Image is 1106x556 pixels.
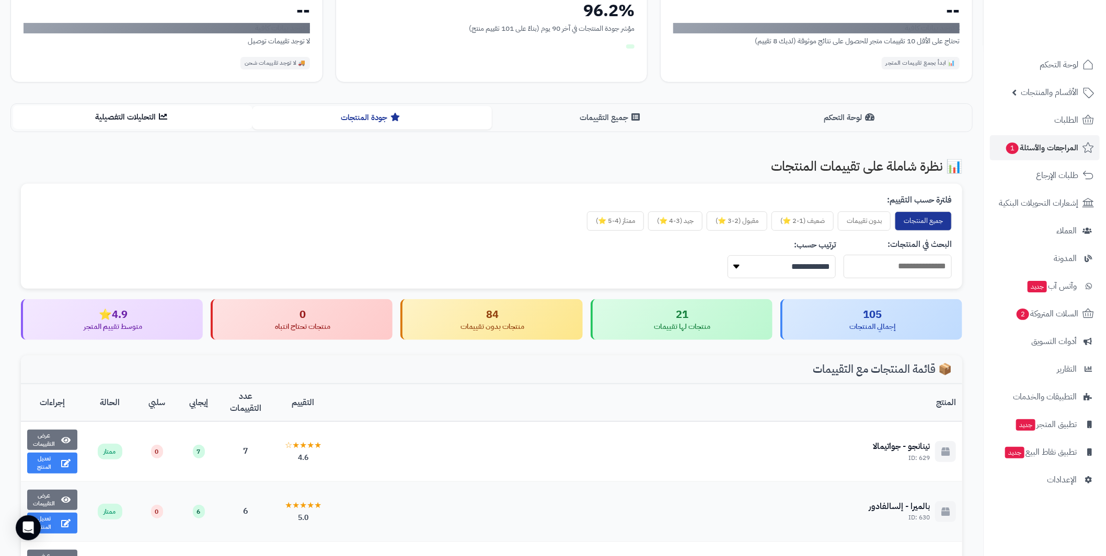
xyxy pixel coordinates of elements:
button: التحليلات التفصيلية [13,105,252,129]
a: التطبيقات والخدمات [990,384,1100,409]
button: مقبول (2-3 ⭐) [707,211,767,231]
span: 6 [193,505,205,518]
div: Open Intercom Messenger [16,515,41,540]
div: متوسط تقييم المتجر [31,322,195,332]
a: العملاء [990,218,1100,243]
th: الحالة [84,384,136,421]
div: 🚚 لا توجد تقييمات شحن [240,57,310,69]
div: ★★★★☆ [285,440,321,452]
span: العملاء [1056,223,1077,238]
span: لوحة التحكم [1040,57,1078,72]
div: تحتاج على الأقل 10 تقييمات متجر للحصول على نتائج موثوقة (لديك 8 تقييم) [673,36,960,46]
button: جميع المنتجات [895,211,952,231]
a: إشعارات التحويلات البنكية [990,191,1100,216]
a: السلات المتروكة2 [990,301,1100,326]
div: 84 [410,307,574,322]
div: بالميرا - إلسالفادور [869,501,930,513]
button: عرض التقييمات [27,430,77,450]
a: المدونة [990,246,1100,271]
div: 📊 ابدأ بجمع تقييمات المتجر [882,57,960,69]
div: منتجات لها تقييمات [601,322,765,332]
h3: 📦 قائمة المنتجات مع التقييمات [31,363,952,375]
div: إجمالي المنتجات [790,322,954,332]
span: ممتاز [98,444,122,459]
a: المراجعات والأسئلة1 [990,135,1100,160]
span: جديد [1005,447,1024,458]
a: الإعدادات [990,467,1100,492]
button: ممتاز (4-5 ⭐) [587,211,644,231]
div: ★★★★★ [285,500,321,512]
span: المراجعات والأسئلة [1005,140,1078,155]
span: 6 [243,505,248,517]
div: لا توجد بيانات كافية [673,23,960,33]
div: 21 [601,307,765,322]
div: 96.2% [349,2,635,19]
a: تطبيق المتجرجديد [990,412,1100,437]
span: 2 [1017,309,1029,320]
th: سلبي [136,384,178,421]
a: تطبيق نقاط البيعجديد [990,440,1100,465]
span: 0 [151,505,163,518]
h2: 📊 نظرة شاملة على تقييمات المنتجات [771,159,962,174]
span: 7 [243,445,248,457]
th: إجراءات [21,384,84,421]
div: 0 [221,307,385,322]
label: ترتيب حسب: [728,239,836,251]
a: لوحة التحكم [990,52,1100,77]
a: تعديل المنتج [27,453,77,473]
button: لوحة التحكم [731,106,970,129]
span: 1 [1006,143,1019,154]
div: 4.9⭐ [31,307,195,322]
span: 0 [151,445,163,458]
button: بدون تقييمات [838,211,891,231]
th: إيجابي [178,384,220,421]
div: منتجات تحتاج انتباه [221,322,385,332]
button: جيد (3-4 ⭐) [648,211,702,231]
div: لا توجد تقييمات توصيل [24,36,310,46]
img: logo-2.png [1035,28,1096,50]
span: ممتاز [98,504,122,519]
span: أدوات التسويق [1031,334,1077,349]
a: تعديل المنتج [27,513,77,533]
span: طلبات الإرجاع [1036,168,1078,183]
span: إشعارات التحويلات البنكية [999,196,1078,210]
button: عرض التقييمات [27,490,77,510]
div: تينانجو - جواتيمالا [873,441,930,453]
button: ضعيف (1-2 ⭐) [771,211,834,231]
div: 4.6 [298,453,308,463]
span: المدونة [1054,251,1077,266]
div: 105 [790,307,954,322]
th: عدد التقييمات [220,384,272,421]
span: الأقسام والمنتجات [1021,85,1078,100]
span: تطبيق المتجر [1015,417,1077,432]
span: السلات المتروكة [1016,306,1078,321]
div: منتجات بدون تقييمات [410,322,574,332]
label: البحث في المنتجات: [844,239,952,251]
span: تطبيق نقاط البيع [1004,445,1077,459]
span: وآتس آب [1027,279,1077,293]
span: الإعدادات [1047,472,1077,487]
span: جديد [1016,419,1035,431]
th: المنتج [335,384,962,421]
th: التقييم [272,384,335,421]
button: جميع التقييمات [492,106,731,129]
div: لا توجد بيانات كافية [24,23,310,33]
a: وآتس آبجديد [990,274,1100,299]
div: -- [24,2,310,19]
button: جودة المنتجات [252,106,492,129]
div: ID: 630 [869,513,930,522]
label: فلترة حسب التقييم: [31,194,952,206]
a: التقارير [990,357,1100,382]
span: التطبيقات والخدمات [1013,389,1077,404]
span: الطلبات [1054,113,1078,127]
div: مؤشر جودة المنتجات في آخر 90 يوم (بناءً على 101 تقييم منتج) [349,23,635,34]
div: -- [673,2,960,19]
span: التقارير [1057,362,1077,376]
span: جديد [1028,281,1047,292]
div: ID: 629 [873,454,930,463]
div: 5.0 [298,513,308,523]
a: أدوات التسويق [990,329,1100,354]
a: طلبات الإرجاع [990,163,1100,188]
a: الطلبات [990,108,1100,133]
span: 7 [193,445,205,458]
